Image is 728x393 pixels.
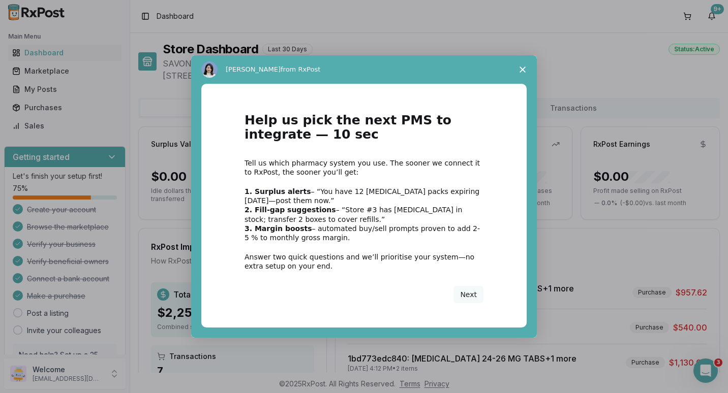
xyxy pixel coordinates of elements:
button: Next [453,286,483,303]
div: – “Store #3 has [MEDICAL_DATA] in stock; transfer 2 boxes to cover refills.” [245,205,483,223]
b: 2. Fill-gap suggestions [245,206,336,214]
div: Answer two quick questions and we’ll prioritise your system—no extra setup on your end. [245,252,483,271]
span: from RxPost [281,65,320,73]
div: Tell us which pharmacy system you use. The sooner we connect it to RxPost, the sooner you’ll get: [245,158,483,177]
h1: Help us pick the next PMS to integrate — 10 sec [245,113,483,148]
b: 3. Margin boosts [245,224,312,233]
span: [PERSON_NAME] [226,65,281,73]
span: Close survey [508,55,537,84]
div: – “You have 12 [MEDICAL_DATA] packs expiring [DATE]—post them now.” [245,187,483,205]
b: 1. Surplus alerts [245,187,311,195]
div: – automated buy/sell prompts proven to add 2-5 % to monthly gross margin. [245,224,483,242]
img: Profile image for Alice [201,61,218,78]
